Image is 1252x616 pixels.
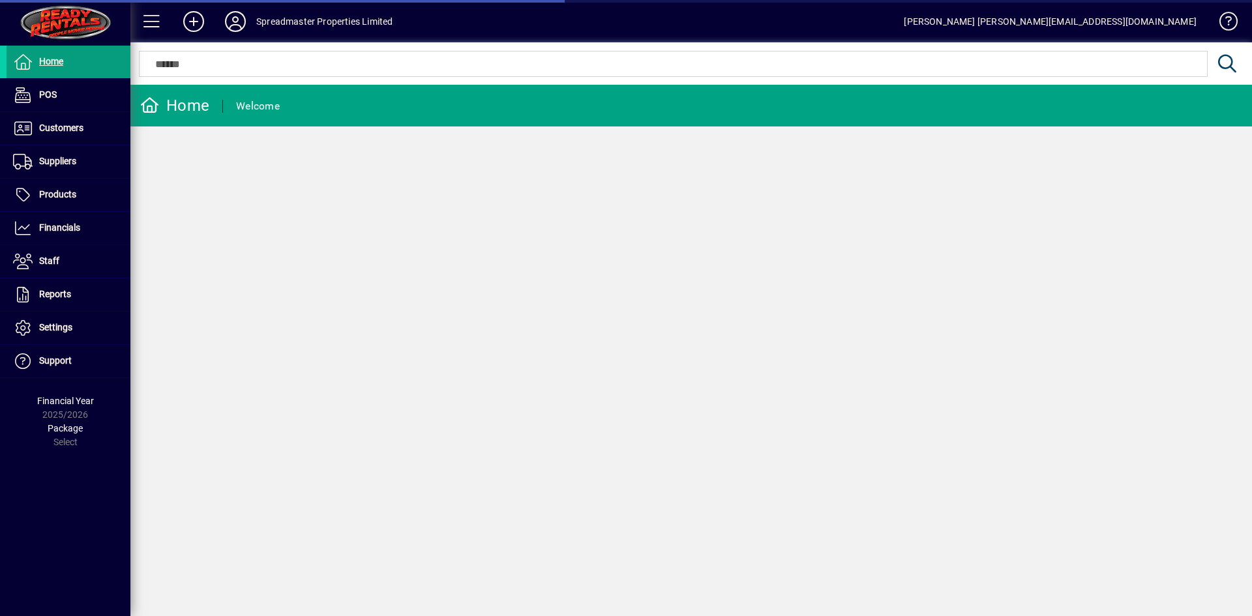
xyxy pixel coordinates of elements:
div: Home [140,95,209,116]
button: Add [173,10,215,33]
span: Customers [39,123,83,133]
div: Welcome [236,96,280,117]
span: POS [39,89,57,100]
a: Knowledge Base [1210,3,1236,45]
a: POS [7,79,130,111]
div: [PERSON_NAME] [PERSON_NAME][EMAIL_ADDRESS][DOMAIN_NAME] [904,11,1197,32]
button: Profile [215,10,256,33]
a: Customers [7,112,130,145]
a: Reports [7,278,130,311]
span: Financial Year [37,396,94,406]
span: Package [48,423,83,433]
span: Settings [39,322,72,332]
a: Support [7,345,130,377]
span: Products [39,189,76,199]
span: Suppliers [39,156,76,166]
a: Suppliers [7,145,130,178]
div: Spreadmaster Properties Limited [256,11,393,32]
a: Financials [7,212,130,244]
a: Staff [7,245,130,278]
span: Home [39,56,63,66]
span: Staff [39,256,59,266]
a: Products [7,179,130,211]
span: Reports [39,289,71,299]
span: Support [39,355,72,366]
a: Settings [7,312,130,344]
span: Financials [39,222,80,233]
